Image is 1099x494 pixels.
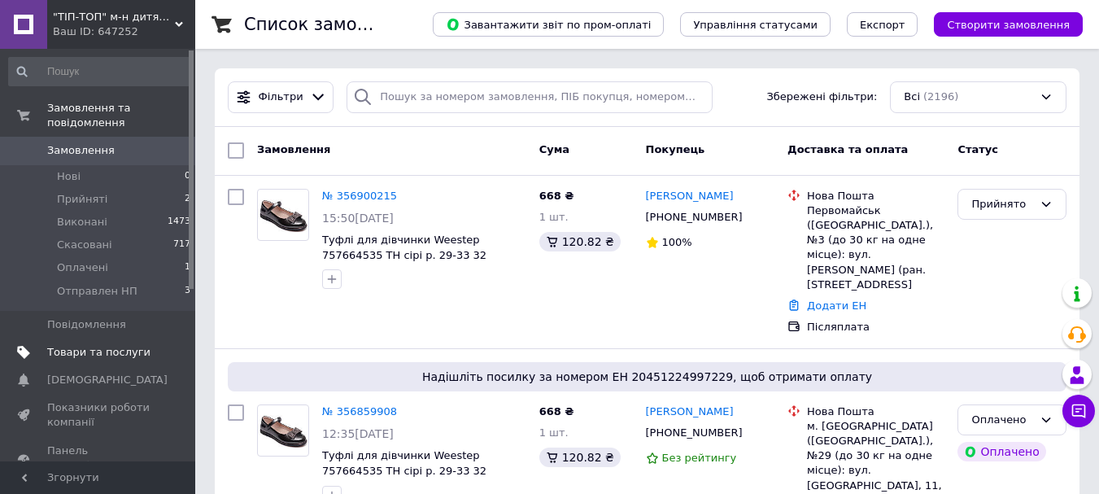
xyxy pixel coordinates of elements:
a: № 356900215 [322,190,397,202]
span: Управління статусами [693,19,818,31]
span: Статус [957,143,998,155]
a: Створити замовлення [918,18,1083,30]
span: Експорт [860,19,905,31]
div: [PHONE_NUMBER] [643,207,746,228]
span: Панель управління [47,444,150,473]
span: Оплачені [57,260,108,275]
div: Оплачено [971,412,1033,429]
span: Товари та послуги [47,345,150,360]
span: Замовлення [257,143,330,155]
span: Покупець [646,143,705,155]
span: Без рейтингу [662,452,737,464]
div: [PHONE_NUMBER] [643,422,746,444]
input: Пошук за номером замовлення, ПІБ покупця, номером телефону, Email, номером накладної [347,81,712,113]
span: 1 [185,260,190,275]
a: Туфлі для дівчинки Weestep 757664535 ТН сірі р. 29-33 32 [322,234,486,261]
span: 717 [173,238,190,252]
a: Туфлі для дівчинки Weestep 757664535 ТН сірі р. 29-33 32 [322,449,486,477]
span: Фільтри [259,90,303,105]
a: Додати ЕН [807,299,866,312]
span: 1 шт. [539,211,569,223]
a: Фото товару [257,189,309,241]
span: 1473 [168,215,190,230]
span: Надішліть посилку за номером ЕН 20451224997229, щоб отримати оплату [234,369,1060,385]
button: Завантажити звіт по пром-оплаті [433,12,664,37]
img: Фото товару [258,411,308,449]
span: "ТІП-ТОП" м-н дитячого та підліткового взуття [53,10,175,24]
span: Прийняті [57,192,107,207]
span: Створити замовлення [947,19,1070,31]
button: Управління статусами [680,12,831,37]
span: Завантажити звіт по пром-оплаті [446,17,651,32]
span: Скасовані [57,238,112,252]
span: Всі [904,90,920,105]
div: 120.82 ₴ [539,448,621,467]
div: Нова Пошта [807,404,944,419]
div: Оплачено [957,442,1045,461]
span: Показники роботи компанії [47,400,150,430]
a: [PERSON_NAME] [646,404,734,420]
span: (2196) [923,90,958,103]
button: Чат з покупцем [1062,395,1095,427]
span: Отправлен НП [57,284,137,299]
div: Післяплата [807,320,944,334]
input: Пошук [8,57,192,86]
span: Нові [57,169,81,184]
a: [PERSON_NAME] [646,189,734,204]
span: Виконані [57,215,107,230]
div: 120.82 ₴ [539,232,621,251]
button: Експорт [847,12,918,37]
div: Прийнято [971,196,1033,213]
img: Фото товару [258,195,308,234]
span: 2 [185,192,190,207]
span: Доставка та оплата [787,143,908,155]
div: Первомайськ ([GEOGRAPHIC_DATA].), №3 (до 30 кг на одне місце): вул. [PERSON_NAME] (ран. [STREET_A... [807,203,944,292]
div: Ваш ID: 647252 [53,24,195,39]
span: 1 шт. [539,426,569,439]
h1: Список замовлень [244,15,409,34]
span: Замовлення [47,143,115,158]
span: [DEMOGRAPHIC_DATA] [47,373,168,387]
span: Cума [539,143,569,155]
button: Створити замовлення [934,12,1083,37]
span: 100% [662,236,692,248]
span: 12:35[DATE] [322,427,394,440]
span: Повідомлення [47,317,126,332]
span: 668 ₴ [539,405,574,417]
a: № 356859908 [322,405,397,417]
div: Нова Пошта [807,189,944,203]
span: Замовлення та повідомлення [47,101,195,130]
span: 0 [185,169,190,184]
span: 15:50[DATE] [322,212,394,225]
a: Фото товару [257,404,309,457]
span: 3 [185,284,190,299]
span: Збережені фільтри: [766,90,877,105]
span: 668 ₴ [539,190,574,202]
